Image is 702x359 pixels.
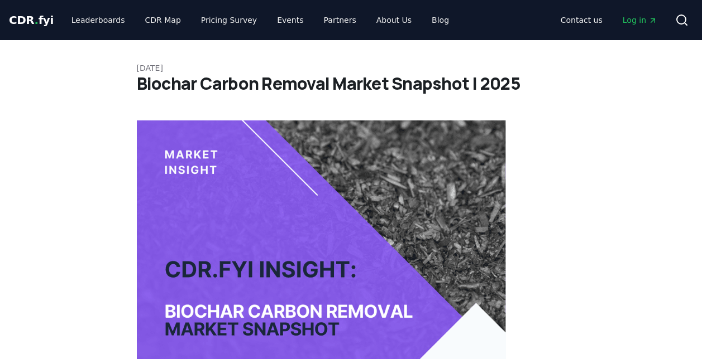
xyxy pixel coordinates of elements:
[35,13,39,27] span: .
[9,13,54,27] span: CDR fyi
[137,62,566,74] p: [DATE]
[268,10,312,30] a: Events
[192,10,266,30] a: Pricing Survey
[552,10,612,30] a: Contact us
[63,10,458,30] nav: Main
[9,12,54,28] a: CDR.fyi
[623,14,657,26] span: Log in
[367,10,421,30] a: About Us
[614,10,666,30] a: Log in
[63,10,134,30] a: Leaderboards
[423,10,458,30] a: Blog
[136,10,190,30] a: CDR Map
[137,74,566,94] h1: Biochar Carbon Removal Market Snapshot | 2025
[552,10,666,30] nav: Main
[315,10,365,30] a: Partners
